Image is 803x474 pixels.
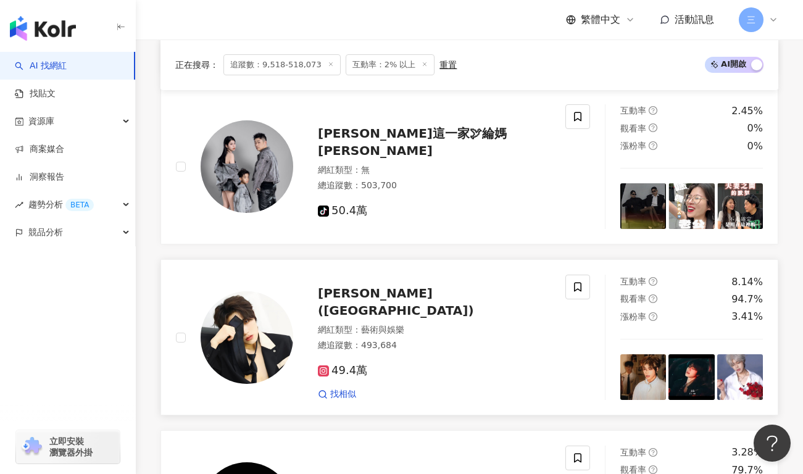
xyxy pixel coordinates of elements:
[620,276,646,286] span: 互動率
[620,354,666,400] img: post-image
[15,143,64,156] a: 商案媒合
[731,446,763,459] div: 3.28%
[668,354,714,400] img: post-image
[649,277,657,286] span: question-circle
[330,388,356,401] span: 找相似
[439,60,457,70] div: 重置
[28,218,63,246] span: 競品分析
[731,104,763,118] div: 2.45%
[649,448,657,457] span: question-circle
[649,294,657,303] span: question-circle
[620,447,646,457] span: 互動率
[620,312,646,322] span: 漲粉率
[649,465,657,474] span: question-circle
[15,60,67,72] a: searchAI 找網紅
[160,89,778,245] a: KOL Avatar[PERSON_NAME]這一家🕊綸媽[PERSON_NAME]網紅類型：無總追蹤數：503,70050.4萬互動率question-circle2.45%觀看率questi...
[717,183,763,229] img: post-image
[175,60,218,70] span: 正在搜尋 ：
[28,191,94,218] span: 趨勢分析
[318,180,551,192] div: 總追蹤數 ： 503,700
[16,430,120,464] a: chrome extension立即安裝 瀏覽器外掛
[20,437,44,457] img: chrome extension
[49,436,93,458] span: 立即安裝 瀏覽器外掛
[717,354,763,400] img: post-image
[160,259,778,415] a: KOL Avatar[PERSON_NAME]([GEOGRAPHIC_DATA])網紅類型：藝術與娛樂總追蹤數：493,68449.4萬找相似互動率question-circle8.14%觀看...
[620,183,666,229] img: post-image
[754,425,791,462] iframe: Help Scout Beacon - Open
[318,364,367,377] span: 49.4萬
[65,199,94,211] div: BETA
[201,120,293,213] img: KOL Avatar
[581,13,620,27] span: 繁體中文
[620,123,646,133] span: 觀看率
[10,16,76,41] img: logo
[318,126,507,158] span: [PERSON_NAME]這一家🕊綸媽[PERSON_NAME]
[620,141,646,151] span: 漲粉率
[201,291,293,384] img: KOL Avatar
[747,122,763,135] div: 0%
[649,106,657,115] span: question-circle
[318,286,474,318] span: [PERSON_NAME]([GEOGRAPHIC_DATA])
[318,204,367,217] span: 50.4萬
[620,106,646,115] span: 互動率
[731,310,763,323] div: 3.41%
[649,312,657,321] span: question-circle
[346,54,435,75] span: 互動率：2% 以上
[15,201,23,209] span: rise
[361,325,404,335] span: 藝術與娛樂
[318,324,551,336] div: 網紅類型 ：
[15,171,64,183] a: 洞察報告
[747,13,755,27] span: 三
[318,164,551,177] div: 網紅類型 ： 無
[620,294,646,304] span: 觀看率
[318,339,551,352] div: 總追蹤數 ： 493,684
[223,54,341,75] span: 追蹤數：9,518-518,073
[675,14,714,25] span: 活動訊息
[731,293,763,306] div: 94.7%
[747,139,763,153] div: 0%
[15,88,56,100] a: 找貼文
[28,107,54,135] span: 資源庫
[668,183,714,229] img: post-image
[649,141,657,150] span: question-circle
[318,388,356,401] a: 找相似
[649,123,657,132] span: question-circle
[731,275,763,289] div: 8.14%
